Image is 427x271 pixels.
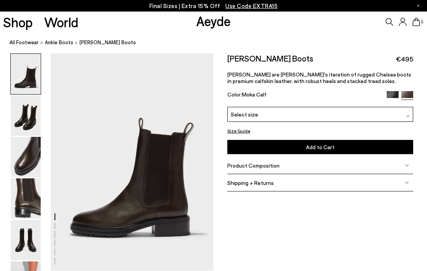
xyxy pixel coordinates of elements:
[10,32,427,53] nav: breadcrumb
[227,162,280,169] span: Product Composition
[227,53,313,63] h2: [PERSON_NAME] Boots
[11,95,41,136] img: Jack Chelsea Boots - Image 2
[11,178,41,219] img: Jack Chelsea Boots - Image 4
[412,18,420,26] a: 0
[3,15,33,29] a: Shop
[45,39,73,45] span: Ankle Boots
[44,15,78,29] a: World
[227,91,381,100] div: Color:
[405,163,409,167] img: svg%3E
[79,38,136,47] span: [PERSON_NAME] Boots
[227,126,250,136] button: Size Guide
[227,71,411,84] span: [PERSON_NAME] are [PERSON_NAME]'s iteration of rugged Chelsea boots in premium calfskin leather, ...
[11,54,41,94] img: Jack Chelsea Boots - Image 1
[405,181,409,185] img: svg%3E
[242,91,266,98] span: Moka Calf
[10,38,39,47] a: All Footwear
[149,1,278,11] p: Final Sizes | Extra 15% Off
[420,20,424,24] span: 0
[396,54,413,64] span: €495
[196,13,231,29] a: Aeyde
[225,2,278,9] span: Navigate to /collections/ss25-final-sizes
[11,220,41,260] img: Jack Chelsea Boots - Image 5
[227,140,414,154] button: Add to Cart
[11,137,41,177] img: Jack Chelsea Boots - Image 3
[231,110,258,118] span: Select size
[45,38,73,47] a: Ankle Boots
[306,144,334,150] span: Add to Cart
[406,114,410,118] img: svg%3E
[227,180,274,186] span: Shipping + Returns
